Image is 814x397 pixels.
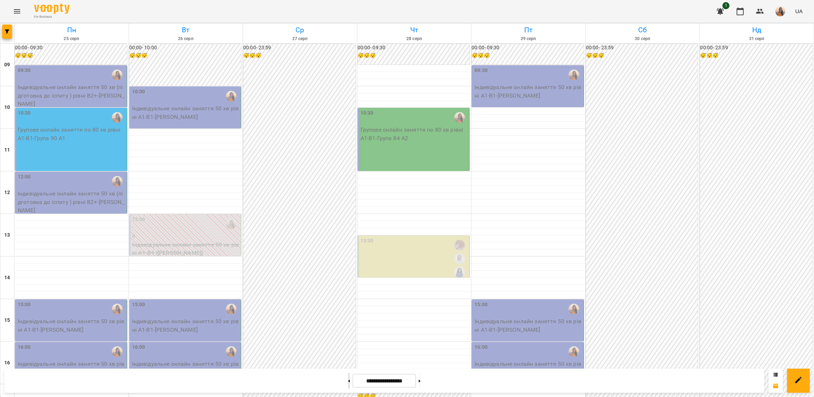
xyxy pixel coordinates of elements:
[244,35,356,42] h6: 27 серп
[112,176,123,187] img: Каріна
[243,44,356,52] h6: 00:00 - 23:59
[472,52,584,60] h6: 😴😴😴
[132,232,240,241] p: 0
[4,61,10,69] h6: 09
[129,44,242,52] h6: 00:00 - 10:00
[112,346,123,357] img: Каріна
[358,35,470,42] h6: 28 серп
[472,44,584,52] h6: 00:00 - 09:30
[129,52,242,60] h6: 😴😴😴
[130,24,242,35] h6: Вт
[586,52,698,60] h6: 😴😴😴
[569,346,579,357] img: Каріна
[15,44,127,52] h6: 00:00 - 09:30
[34,4,70,14] img: Voopty Logo
[16,24,127,35] h6: Пн
[701,24,813,35] h6: Нд
[132,241,240,257] p: Індивідуальне онлайн заняття 50 хв рівні А1-В1 ([PERSON_NAME])
[226,346,237,357] img: Каріна
[454,267,465,277] img: Даніела
[18,126,125,142] p: Групове онлайн заняття по 80 хв рівні А1-В1 - Група 90 A1
[132,360,240,376] p: Індивідуальне онлайн заняття 50 хв рівні А1-В1 - [PERSON_NAME]
[18,83,125,108] p: Індивідуальне онлайн заняття 50 хв (підготовка до іспиту ) рівні В2+ - [PERSON_NAME]
[4,231,10,239] h6: 13
[16,35,127,42] h6: 25 серп
[112,304,123,314] img: Каріна
[360,109,374,117] label: 10:30
[474,301,488,309] label: 15:00
[795,7,803,15] span: UA
[474,343,488,351] label: 16:00
[474,317,582,334] p: Індивідуальне онлайн заняття 50 хв рівні А1-В1 - [PERSON_NAME]
[132,317,240,334] p: Індивідуальне онлайн заняття 50 хв рівні А1-В1 - [PERSON_NAME]
[244,24,356,35] h6: Ср
[226,91,237,101] img: Каріна
[132,88,145,96] label: 10:00
[792,5,805,18] button: UA
[18,67,31,75] label: 09:30
[358,52,470,60] h6: 😴😴😴
[18,301,31,309] label: 15:00
[775,6,785,16] img: 069e1e257d5519c3c657f006daa336a6.png
[358,24,470,35] h6: Чт
[132,104,240,121] p: Індивідуальне онлайн заняття 50 хв рівні А1-В1 - [PERSON_NAME]
[4,274,10,282] h6: 14
[4,359,10,367] h6: 16
[18,360,125,376] p: Індивідуальне онлайн заняття 50 хв рівні А1-В1 - [PERSON_NAME]
[226,304,237,314] img: Каріна
[18,317,125,334] p: Індивідуальне онлайн заняття 50 хв рівні А1-В1 - [PERSON_NAME]
[4,146,10,154] h6: 11
[132,301,145,309] label: 15:00
[472,24,584,35] h6: Пт
[18,173,31,181] label: 12:00
[586,44,698,52] h6: 00:00 - 23:59
[4,316,10,324] h6: 15
[587,24,699,35] h6: Сб
[132,343,145,351] label: 16:00
[132,216,145,224] label: 13:00
[722,2,729,9] span: 1
[701,35,813,42] h6: 31 серп
[226,219,237,229] img: Каріна
[700,52,812,60] h6: 😴😴😴
[360,237,374,245] label: 13:30
[18,343,31,351] label: 16:00
[9,3,26,20] button: Menu
[15,52,127,60] h6: 😴😴😴
[112,112,123,123] img: Каріна
[454,112,465,123] img: Каріна
[112,70,123,80] img: Каріна
[569,70,579,80] img: Каріна
[243,52,356,60] h6: 😴😴😴
[358,44,470,52] h6: 00:00 - 09:30
[18,189,125,215] p: Індивідуальне онлайн заняття 50 хв (підготовка до іспиту ) рівні В2+ - [PERSON_NAME]
[454,253,465,264] img: Анастасія
[130,35,242,42] h6: 26 серп
[569,304,579,314] img: Каріна
[18,109,31,117] label: 10:30
[474,83,582,100] p: Індивідуальне онлайн заняття 50 хв рівні А1-В1 - [PERSON_NAME]
[587,35,699,42] h6: 30 серп
[360,126,468,142] p: Групове онлайн заняття по 80 хв рівні А1-В1 - Група 84 A2
[700,44,812,52] h6: 00:00 - 23:59
[34,15,70,19] span: For Business
[472,35,584,42] h6: 29 серп
[4,189,10,197] h6: 12
[454,240,465,250] img: Абігейл
[4,104,10,111] h6: 10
